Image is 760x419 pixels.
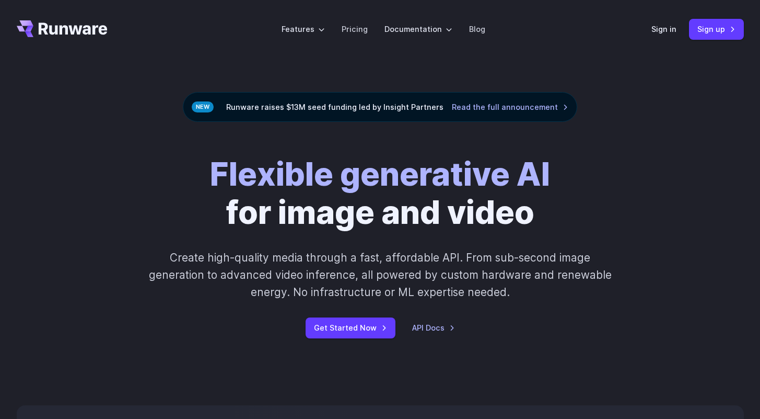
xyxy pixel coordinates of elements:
[384,23,452,35] label: Documentation
[689,19,744,39] a: Sign up
[210,155,550,232] h1: for image and video
[412,322,455,334] a: API Docs
[17,20,108,37] a: Go to /
[282,23,325,35] label: Features
[306,318,395,338] a: Get Started Now
[183,92,577,122] div: Runware raises $13M seed funding led by Insight Partners
[342,23,368,35] a: Pricing
[469,23,485,35] a: Blog
[210,155,550,194] strong: Flexible generative AI
[651,23,676,35] a: Sign in
[452,101,568,113] a: Read the full announcement
[147,249,613,301] p: Create high-quality media through a fast, affordable API. From sub-second image generation to adv...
